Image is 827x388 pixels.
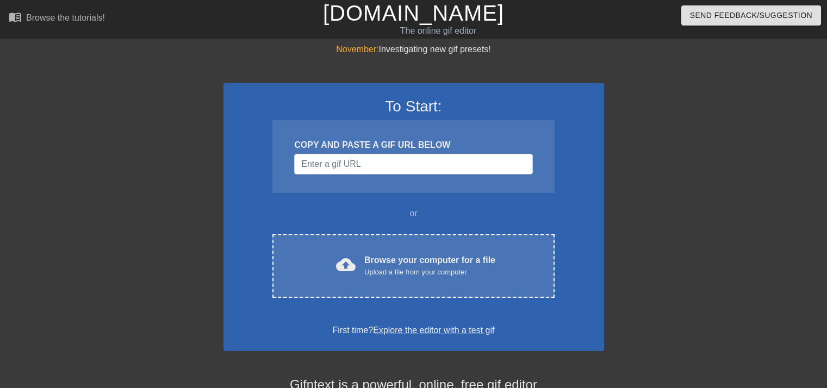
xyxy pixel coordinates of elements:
[364,267,495,278] div: Upload a file from your computer
[681,5,821,26] button: Send Feedback/Suggestion
[26,13,105,22] div: Browse the tutorials!
[364,254,495,278] div: Browse your computer for a file
[252,207,576,220] div: or
[9,10,22,23] span: menu_book
[373,326,494,335] a: Explore the editor with a test gif
[294,139,532,152] div: COPY AND PASTE A GIF URL BELOW
[294,154,532,174] input: Username
[238,324,590,337] div: First time?
[336,255,356,274] span: cloud_upload
[223,43,604,56] div: Investigating new gif presets!
[9,10,105,27] a: Browse the tutorials!
[690,9,812,22] span: Send Feedback/Suggestion
[323,1,504,25] a: [DOMAIN_NAME]
[281,24,595,37] div: The online gif editor
[336,45,378,54] span: November:
[238,97,590,116] h3: To Start:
